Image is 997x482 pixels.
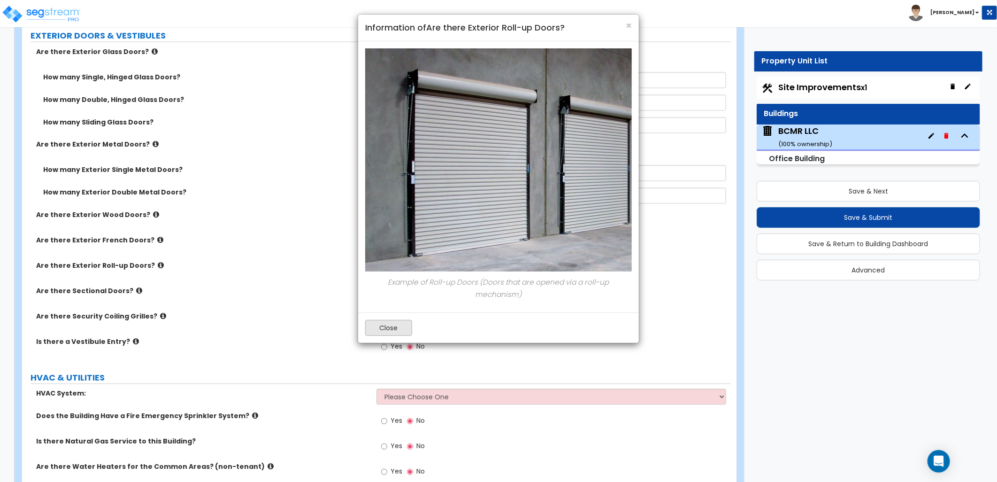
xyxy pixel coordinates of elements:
div: Open Intercom Messenger [928,450,950,473]
h4: Information of Are there Exterior Roll-up Doors? [365,22,632,34]
button: Close [365,320,412,336]
span: × [626,19,632,32]
i: Example of Roll-up Doors (Doors that are opened via a roll-up mechanism) [388,277,609,299]
button: Close [626,21,632,31]
img: rollup-atard0000.jpg [365,48,647,272]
